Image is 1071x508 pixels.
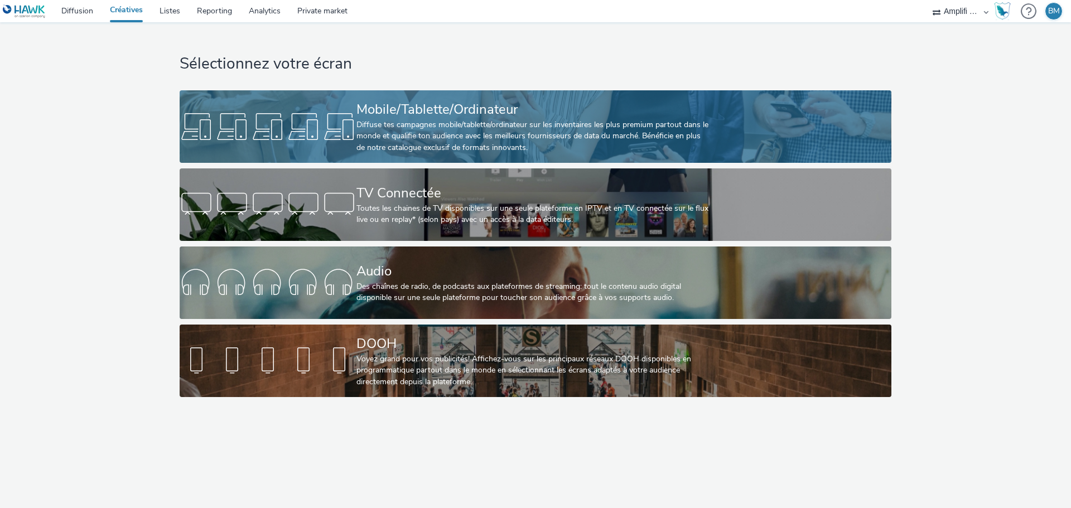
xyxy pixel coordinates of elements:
div: DOOH [356,334,710,354]
a: Hawk Academy [994,2,1015,20]
img: Hawk Academy [994,2,1011,20]
a: DOOHVoyez grand pour vos publicités! Affichez-vous sur les principaux réseaux DOOH disponibles en... [180,325,891,397]
div: Toutes les chaines de TV disponibles sur une seule plateforme en IPTV et en TV connectée sur le f... [356,203,710,226]
div: BM [1048,3,1060,20]
div: Audio [356,262,710,281]
h1: Sélectionnez votre écran [180,54,891,75]
div: TV Connectée [356,183,710,203]
a: Mobile/Tablette/OrdinateurDiffuse tes campagnes mobile/tablette/ordinateur sur les inventaires le... [180,90,891,163]
div: Voyez grand pour vos publicités! Affichez-vous sur les principaux réseaux DOOH disponibles en pro... [356,354,710,388]
div: Des chaînes de radio, de podcasts aux plateformes de streaming: tout le contenu audio digital dis... [356,281,710,304]
div: Mobile/Tablette/Ordinateur [356,100,710,119]
a: TV ConnectéeToutes les chaines de TV disponibles sur une seule plateforme en IPTV et en TV connec... [180,168,891,241]
div: Diffuse tes campagnes mobile/tablette/ordinateur sur les inventaires les plus premium partout dan... [356,119,710,153]
img: undefined Logo [3,4,46,18]
a: AudioDes chaînes de radio, de podcasts aux plateformes de streaming: tout le contenu audio digita... [180,246,891,319]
